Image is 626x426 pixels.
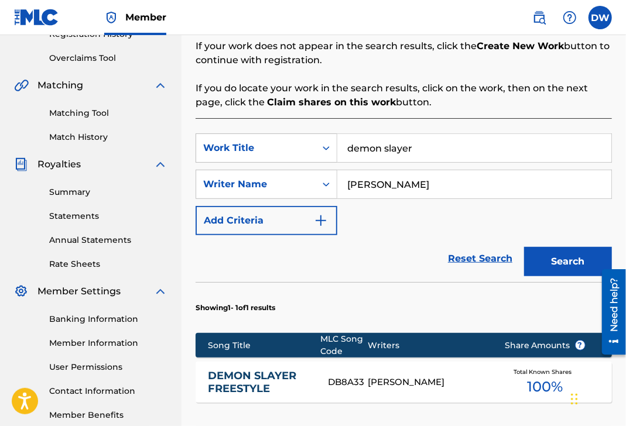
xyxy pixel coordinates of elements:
span: Royalties [37,157,81,171]
div: Work Title [203,141,309,155]
a: Summary [49,186,167,198]
a: DEMON SLAYER FREESTYLE [208,369,312,396]
button: Add Criteria [196,206,337,235]
span: Member [125,11,166,24]
div: Writers [368,339,487,352]
div: Song Title [208,339,320,352]
span: 100 % [527,376,563,397]
a: Rate Sheets [49,258,167,270]
img: expand [153,157,167,171]
span: Share Amounts [505,339,586,352]
a: Public Search [528,6,551,29]
strong: Claim shares on this work [267,97,396,108]
a: Match History [49,131,167,143]
div: User Menu [589,6,612,29]
span: Matching [37,78,83,92]
div: Drag [571,382,578,417]
span: ? [576,341,585,350]
div: Help [558,6,581,29]
p: If you do locate your work in the search results, click on the work, then on the next page, click... [196,81,612,109]
img: Royalties [14,157,28,171]
img: 9d2ae6d4665cec9f34b9.svg [314,214,328,228]
a: Overclaims Tool [49,52,167,64]
form: Search Form [196,133,612,282]
img: search [532,11,546,25]
iframe: Chat Widget [567,370,626,426]
p: Showing 1 - 1 of 1 results [196,303,275,313]
a: Reset Search [442,246,518,272]
p: If your work does not appear in the search results, click the button to continue with registration. [196,39,612,67]
div: Writer Name [203,177,309,191]
span: Total Known Shares [514,367,577,376]
strong: Create New Work [477,40,564,51]
a: Member Benefits [49,409,167,421]
img: Member Settings [14,284,28,298]
button: Search [524,247,612,276]
img: Top Rightsholder [104,11,118,25]
img: expand [153,284,167,298]
a: Annual Statements [49,234,167,246]
a: Statements [49,210,167,222]
a: User Permissions [49,361,167,373]
div: MLC Song Code [320,333,368,358]
a: Banking Information [49,313,167,325]
a: Matching Tool [49,107,167,119]
img: MLC Logo [14,9,59,26]
img: Matching [14,78,29,92]
div: [PERSON_NAME] [368,376,487,389]
a: Member Information [49,337,167,349]
img: help [563,11,577,25]
img: expand [153,78,167,92]
a: Contact Information [49,385,167,397]
iframe: Resource Center [593,265,626,359]
div: DB8A33 [329,376,368,389]
span: Member Settings [37,284,121,298]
